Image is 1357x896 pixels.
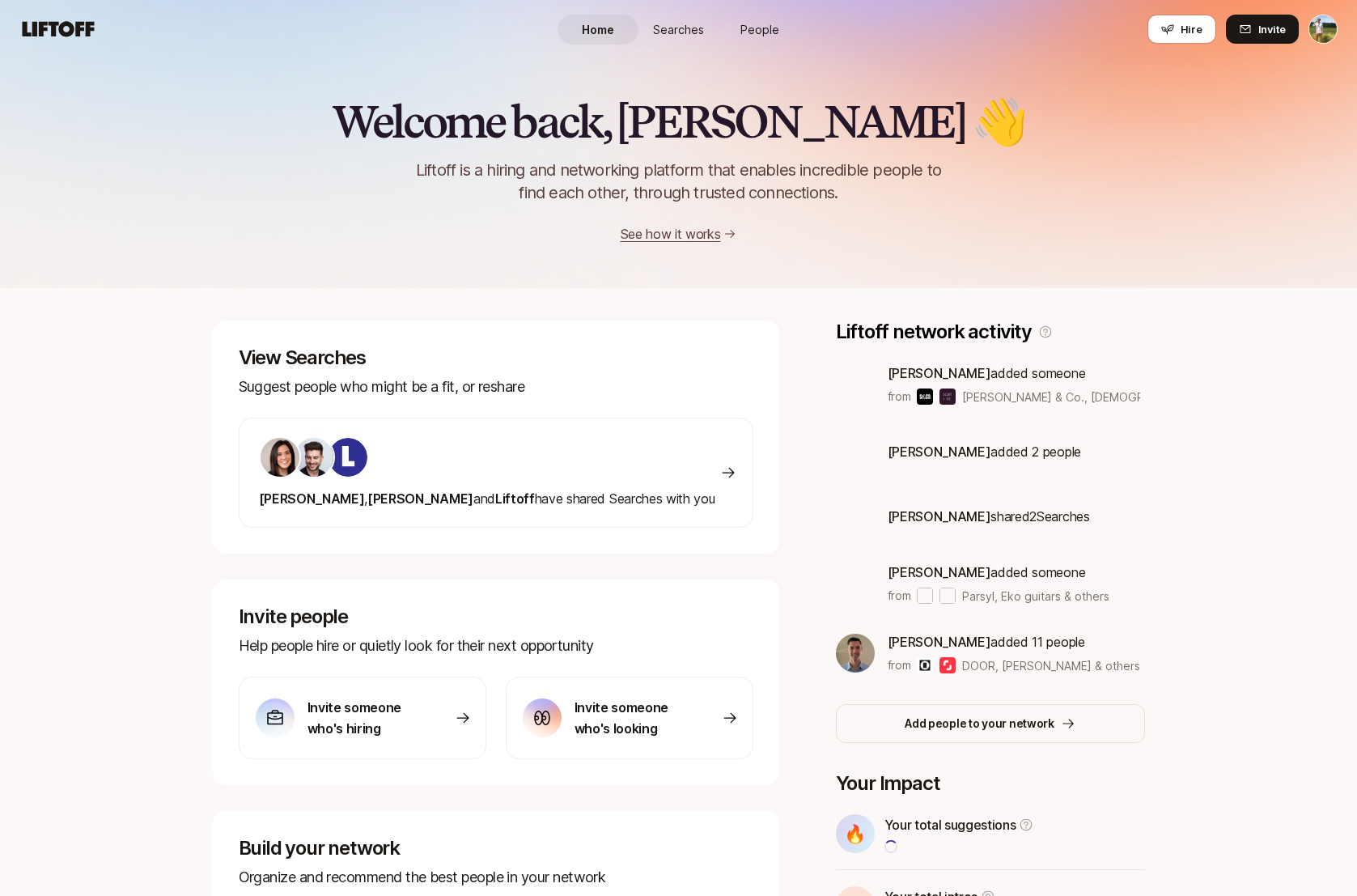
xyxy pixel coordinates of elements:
p: Invite someone who's looking [575,697,688,739]
span: [PERSON_NAME] [367,490,473,507]
span: [PERSON_NAME] [259,490,365,507]
span: [PERSON_NAME] [888,634,991,650]
p: from [888,656,911,675]
span: Searches [653,21,704,38]
p: Add people to your network [905,714,1054,733]
h2: Welcome back, [PERSON_NAME] 👋 [332,97,1025,146]
img: DOOR [917,657,933,673]
p: Liftoff is a hiring and networking platform that enables incredible people to find each other, th... [389,159,969,204]
a: Searches [638,15,719,45]
img: 71d7b91d_d7cb_43b4_a7ea_a9b2f2cc6e03.jpg [261,438,299,477]
p: from [888,586,911,605]
img: bf8f663c_42d6_4f7d_af6b_5f71b9527721.jpg [836,634,875,673]
p: Your Impact [836,772,1145,795]
span: [PERSON_NAME] & Co., [DEMOGRAPHIC_DATA] VC & others [962,390,1282,404]
button: Tyler Kieft [1308,15,1338,44]
p: Your total suggestions [884,814,1016,835]
span: Invite [1258,21,1286,37]
span: Hire [1181,21,1202,37]
a: Home [558,15,638,45]
span: DOOR, [PERSON_NAME] & others [962,657,1140,674]
p: added someone [888,363,1141,384]
button: Hire [1147,15,1216,44]
button: Invite [1226,15,1299,44]
img: Slauson & Co. [917,389,933,405]
span: and [473,490,495,507]
a: See how it works [621,226,721,242]
p: shared 2 Search es [888,506,1090,527]
a: People [719,15,800,45]
p: Invite someone who's hiring [307,697,421,739]
img: 7bf30482_e1a5_47b4_9e0f_fc49ddd24bf6.jpg [295,438,333,477]
p: Suggest people who might be a fit, or reshare [239,376,753,398]
span: have shared Searches with you [259,490,715,507]
p: added someone [888,562,1110,583]
span: [PERSON_NAME] [888,444,991,460]
button: Add people to your network [836,704,1145,743]
img: Eko guitars [939,588,956,604]
p: from [888,387,911,406]
p: Build your network [239,837,753,860]
p: Organize and recommend the best people in your network [239,866,753,889]
p: Liftoff network activity [836,321,1032,343]
p: View Searches [239,346,753,369]
span: [PERSON_NAME] [888,508,991,524]
p: Invite people [239,605,753,628]
p: Help people hire or quietly look for their next opportunity [239,635,753,657]
span: [PERSON_NAME] [888,564,991,580]
span: Liftoff [495,490,535,507]
p: added 11 people [888,631,1141,652]
p: added 2 people [888,441,1081,462]
img: Parsyl [917,588,933,604]
img: Tyler Kieft [1309,15,1337,43]
img: ACg8ocKIuO9-sklR2KvA8ZVJz4iZ_g9wtBiQREC3t8A94l4CTg=s160-c [329,438,367,477]
span: Home [582,21,614,38]
div: 🔥 [836,814,875,853]
img: Shutterstock [939,657,956,673]
span: People [740,21,779,38]
span: Parsyl, Eko guitars & others [962,588,1109,605]
span: [PERSON_NAME] [888,365,991,381]
span: , [364,490,367,507]
img: LGBT+ VC [939,389,956,405]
